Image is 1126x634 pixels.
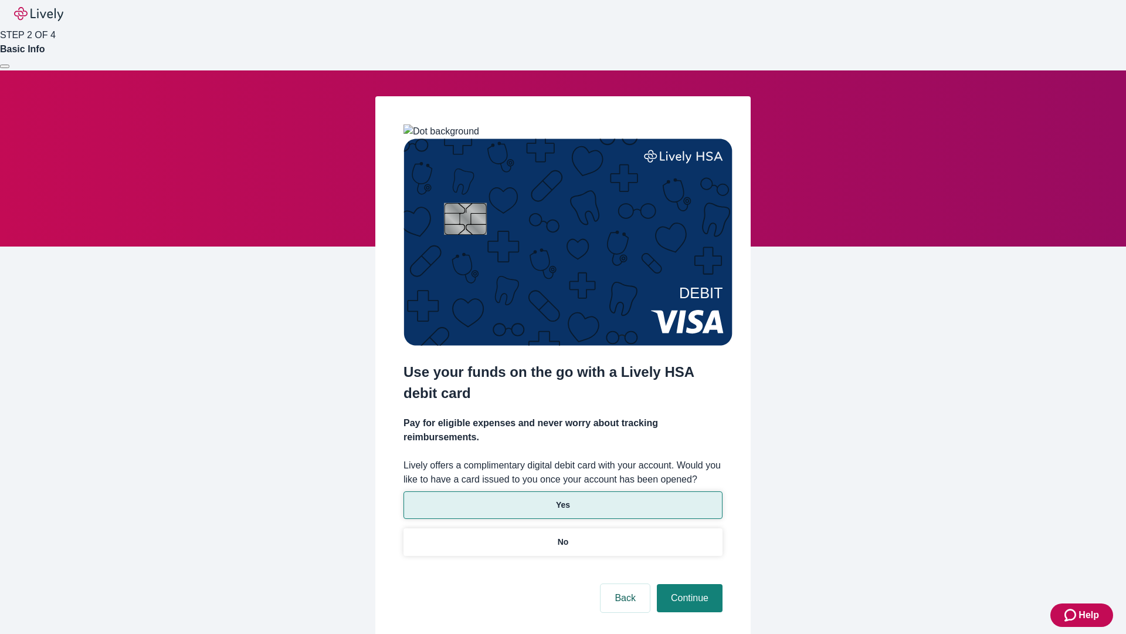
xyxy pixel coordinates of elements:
[1078,608,1099,622] span: Help
[601,584,650,612] button: Back
[403,139,732,346] img: Debit card
[403,362,723,404] h2: Use your funds on the go with a Lively HSA debit card
[403,458,723,487] label: Lively offers a complimentary digital debit card with your account. Would you like to have a card...
[1064,608,1078,622] svg: Zendesk support icon
[1050,603,1113,627] button: Zendesk support iconHelp
[403,124,479,139] img: Dot background
[556,499,570,511] p: Yes
[403,528,723,556] button: No
[403,491,723,519] button: Yes
[14,7,63,21] img: Lively
[558,536,569,548] p: No
[403,416,723,444] h4: Pay for eligible expenses and never worry about tracking reimbursements.
[657,584,723,612] button: Continue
